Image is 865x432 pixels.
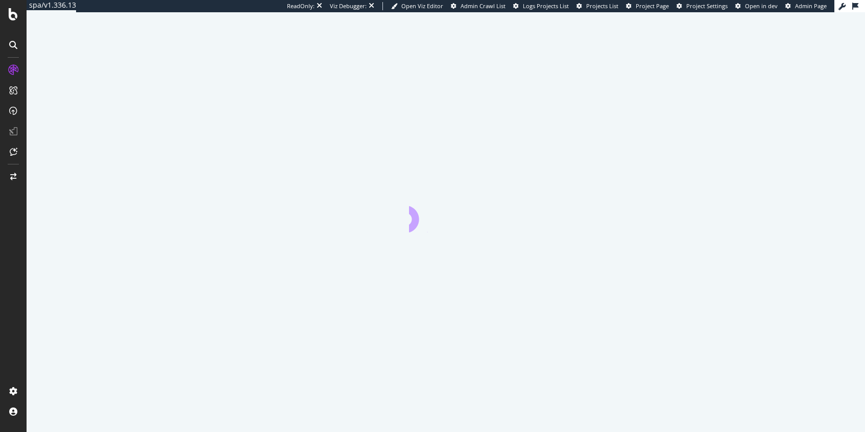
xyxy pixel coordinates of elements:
[686,2,728,10] span: Project Settings
[287,2,315,10] div: ReadOnly:
[785,2,827,10] a: Admin Page
[636,2,669,10] span: Project Page
[451,2,506,10] a: Admin Crawl List
[401,2,443,10] span: Open Viz Editor
[409,196,483,232] div: animation
[586,2,618,10] span: Projects List
[677,2,728,10] a: Project Settings
[576,2,618,10] a: Projects List
[626,2,669,10] a: Project Page
[513,2,569,10] a: Logs Projects List
[735,2,778,10] a: Open in dev
[391,2,443,10] a: Open Viz Editor
[523,2,569,10] span: Logs Projects List
[795,2,827,10] span: Admin Page
[461,2,506,10] span: Admin Crawl List
[330,2,367,10] div: Viz Debugger:
[745,2,778,10] span: Open in dev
